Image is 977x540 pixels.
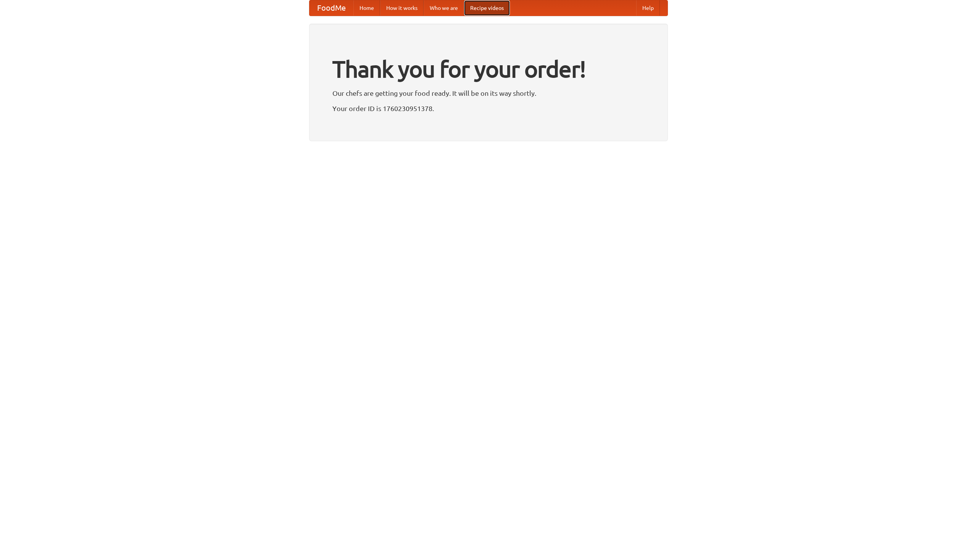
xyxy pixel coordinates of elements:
a: Help [636,0,660,16]
a: How it works [380,0,424,16]
h1: Thank you for your order! [332,51,645,87]
a: FoodMe [310,0,353,16]
p: Your order ID is 1760230951378. [332,103,645,114]
a: Who we are [424,0,464,16]
a: Home [353,0,380,16]
p: Our chefs are getting your food ready. It will be on its way shortly. [332,87,645,99]
a: Recipe videos [464,0,510,16]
